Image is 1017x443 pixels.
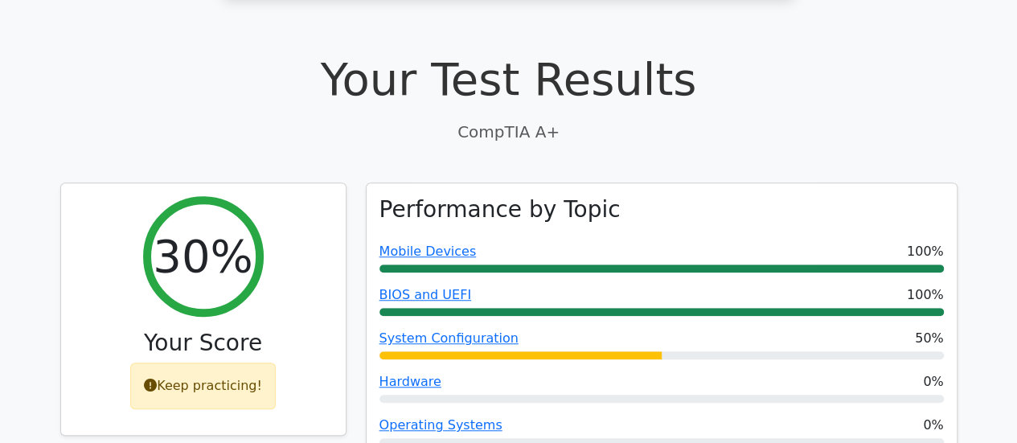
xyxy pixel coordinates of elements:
[923,372,943,392] span: 0%
[379,374,441,389] a: Hardware
[379,244,477,259] a: Mobile Devices
[379,196,621,224] h3: Performance by Topic
[153,229,252,283] h2: 30%
[907,285,944,305] span: 100%
[907,242,944,261] span: 100%
[379,417,502,433] a: Operating Systems
[379,287,471,302] a: BIOS and UEFI
[923,416,943,435] span: 0%
[915,329,944,348] span: 50%
[74,330,333,357] h3: Your Score
[130,363,276,409] div: Keep practicing!
[60,52,958,106] h1: Your Test Results
[60,120,958,144] p: CompTIA A+
[379,330,519,346] a: System Configuration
